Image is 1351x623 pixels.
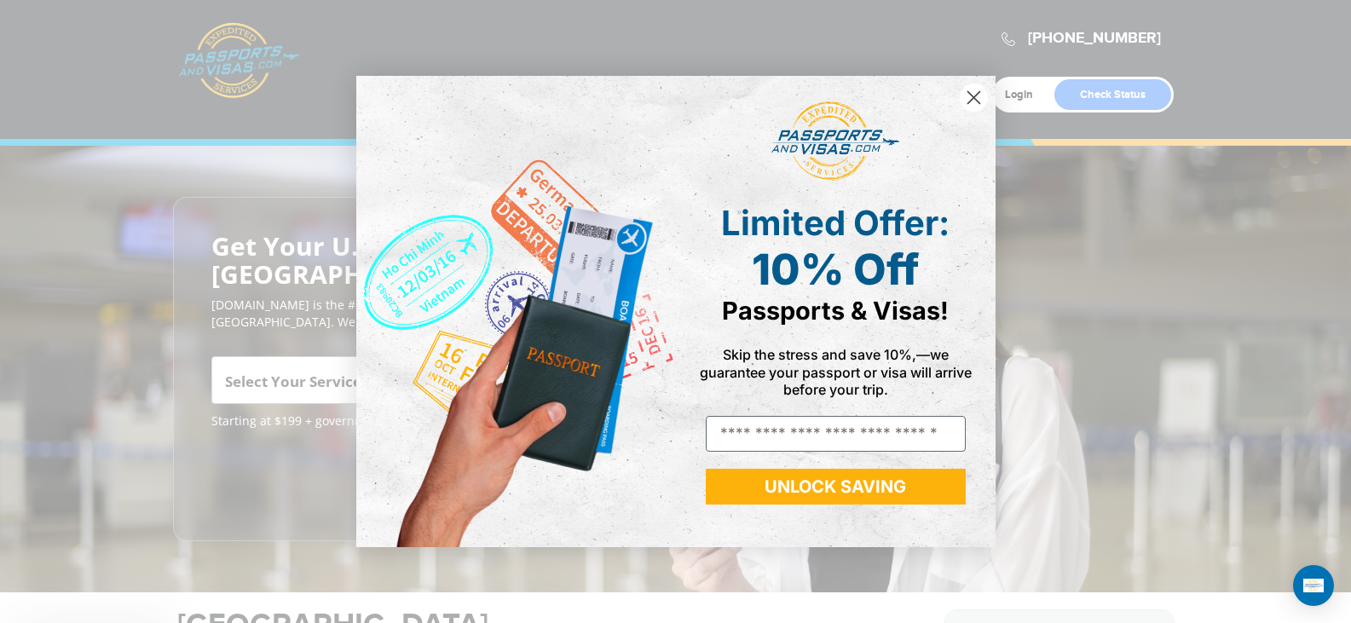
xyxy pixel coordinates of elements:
img: passports and visas [771,101,899,182]
span: 10% Off [752,244,919,295]
button: UNLOCK SAVING [706,469,966,505]
button: Close dialog [959,83,989,112]
div: Open Intercom Messenger [1293,565,1334,606]
span: Passports & Visas! [722,296,949,326]
span: Skip the stress and save 10%,—we guarantee your passport or visa will arrive before your trip. [700,346,972,397]
span: Limited Offer: [721,202,950,244]
img: de9cda0d-0715-46ca-9a25-073762a91ba7.png [356,76,676,547]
